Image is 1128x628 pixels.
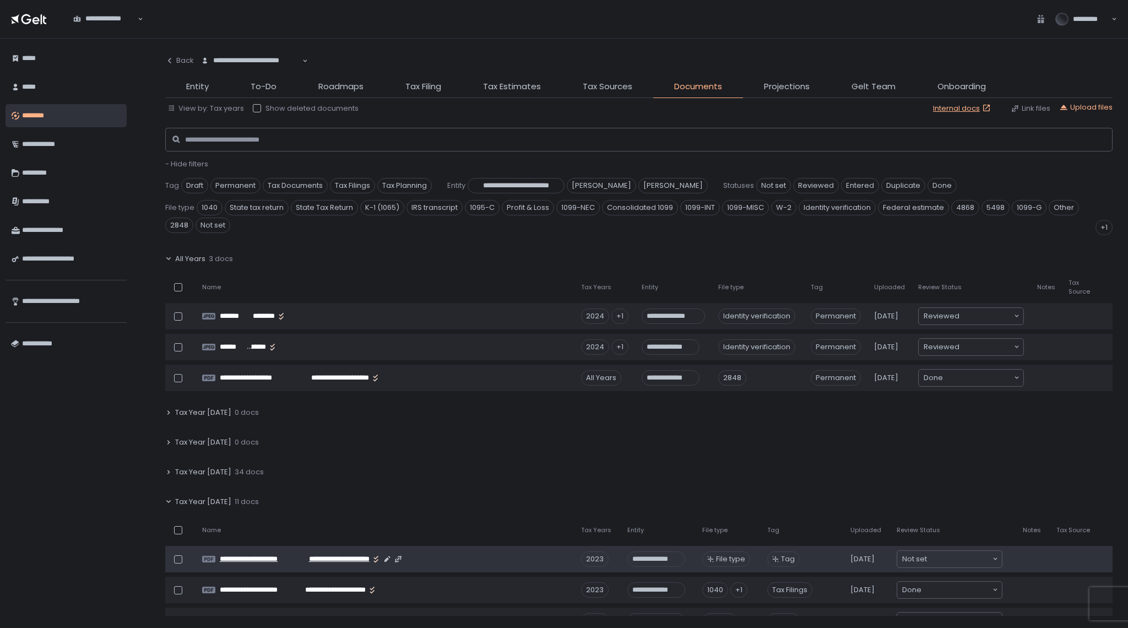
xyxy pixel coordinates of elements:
[483,80,541,93] span: Tax Estimates
[723,181,754,191] span: Statuses
[897,582,1002,598] div: Search for option
[959,342,1013,353] input: Search for option
[175,437,231,447] span: Tax Year [DATE]
[902,554,927,565] span: Not set
[1096,220,1113,235] div: +1
[919,308,1023,324] div: Search for option
[1056,526,1090,534] span: Tax Source
[919,370,1023,386] div: Search for option
[235,408,259,418] span: 0 docs
[465,200,500,215] span: 1095-C
[767,582,812,598] span: Tax Filings
[175,408,231,418] span: Tax Year [DATE]
[1059,102,1113,112] div: Upload files
[447,181,465,191] span: Entity
[197,200,223,215] span: 1040
[718,339,795,355] div: Identity verification
[924,372,943,383] span: Done
[581,551,609,567] div: 2023
[924,342,959,353] span: Reviewed
[933,104,993,113] a: Internal docs
[638,178,708,193] span: [PERSON_NAME]
[175,497,231,507] span: Tax Year [DATE]
[165,159,208,169] button: - Hide filters
[927,615,991,626] input: Search for option
[897,551,1002,567] div: Search for option
[718,283,744,291] span: File type
[793,178,839,193] span: Reviewed
[627,526,644,534] span: Entity
[235,497,259,507] span: 11 docs
[175,254,205,264] span: All Years
[850,526,881,534] span: Uploaded
[767,526,779,534] span: Tag
[1037,283,1055,291] span: Notes
[1023,526,1041,534] span: Notes
[771,200,796,215] span: W-2
[581,370,621,386] div: All Years
[175,467,231,477] span: Tax Year [DATE]
[1049,200,1079,215] span: Other
[764,80,810,93] span: Projections
[502,200,554,215] span: Profit & Loss
[165,181,179,191] span: Tag
[167,104,244,113] div: View by: Tax years
[186,80,209,93] span: Entity
[852,80,896,93] span: Gelt Team
[377,178,432,193] span: Tax Planning
[66,8,143,31] div: Search for option
[924,311,959,322] span: Reviewed
[811,339,861,355] span: Permanent
[902,584,921,595] span: Done
[918,283,962,291] span: Review Status
[919,339,1023,355] div: Search for option
[897,526,940,534] span: Review Status
[165,50,194,72] button: Back
[811,283,823,291] span: Tag
[878,200,949,215] span: Federal estimate
[781,554,795,564] span: Tag
[581,526,611,534] span: Tax Years
[718,308,795,324] div: Identity verification
[811,308,861,324] span: Permanent
[943,372,1013,383] input: Search for option
[874,373,898,383] span: [DATE]
[611,308,628,324] div: +1
[1011,104,1050,113] button: Link files
[642,283,658,291] span: Entity
[841,178,879,193] span: Entered
[1069,279,1093,295] span: Tax Source
[874,283,905,291] span: Uploaded
[981,200,1010,215] span: 5498
[702,582,728,598] div: 1040
[165,203,194,213] span: File type
[850,585,875,595] span: [DATE]
[165,56,194,66] div: Back
[318,80,364,93] span: Roadmaps
[194,50,308,73] div: Search for option
[928,178,957,193] span: Done
[202,526,221,534] span: Name
[927,554,991,565] input: Search for option
[202,283,221,291] span: Name
[951,200,979,215] span: 4868
[581,339,609,355] div: 2024
[680,200,720,215] span: 1099-INT
[611,339,628,355] div: +1
[330,178,375,193] span: Tax Filings
[210,178,261,193] span: Permanent
[718,370,746,386] div: 2848
[937,80,986,93] span: Onboarding
[874,311,898,321] span: [DATE]
[716,554,745,564] span: File type
[850,554,875,564] span: [DATE]
[602,200,678,215] span: Consolidated 1099
[567,178,636,193] span: [PERSON_NAME]
[702,526,728,534] span: File type
[921,584,991,595] input: Search for option
[811,370,861,386] span: Permanent
[730,582,747,598] div: +1
[581,283,611,291] span: Tax Years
